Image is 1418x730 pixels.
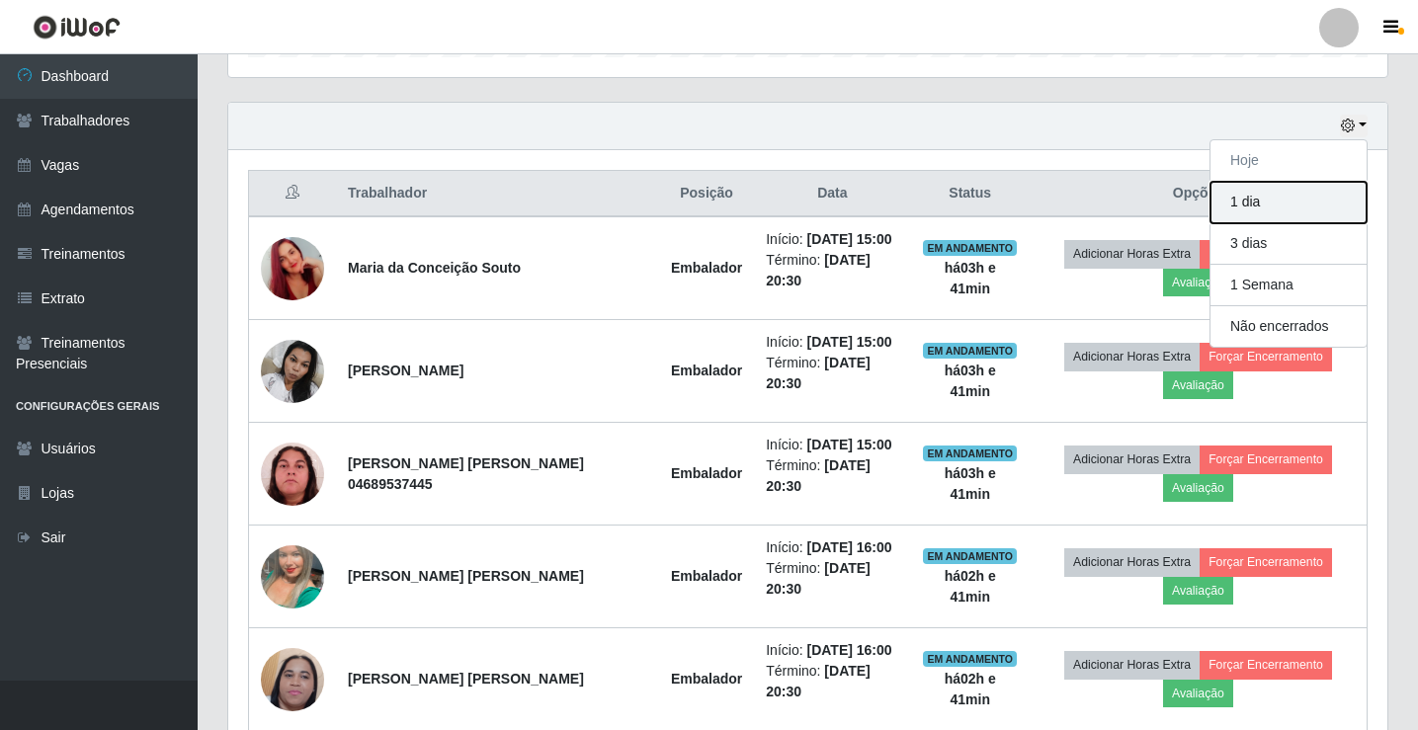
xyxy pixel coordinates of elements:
[766,455,898,497] li: Término:
[911,171,1030,217] th: Status
[806,231,891,247] time: [DATE] 15:00
[766,353,898,394] li: Término:
[1200,446,1332,473] button: Forçar Encerramento
[1163,371,1233,399] button: Avaliação
[671,260,742,276] strong: Embalador
[348,455,584,492] strong: [PERSON_NAME] [PERSON_NAME] 04689537445
[945,568,996,605] strong: há 02 h e 41 min
[766,558,898,600] li: Término:
[1064,548,1200,576] button: Adicionar Horas Extra
[766,435,898,455] li: Início:
[806,539,891,555] time: [DATE] 16:00
[766,661,898,702] li: Término:
[1210,182,1367,223] button: 1 dia
[1064,446,1200,473] button: Adicionar Horas Extra
[945,671,996,707] strong: há 02 h e 41 min
[945,260,996,296] strong: há 03 h e 41 min
[1210,140,1367,182] button: Hoje
[348,260,521,276] strong: Maria da Conceição Souto
[261,521,324,633] img: 1684607735548.jpeg
[1163,269,1233,296] button: Avaliação
[261,212,324,325] img: 1746815738665.jpeg
[1210,223,1367,265] button: 3 dias
[348,671,584,687] strong: [PERSON_NAME] [PERSON_NAME]
[923,446,1017,461] span: EM ANDAMENTO
[766,250,898,291] li: Término:
[261,329,324,413] img: 1730308333367.jpeg
[766,640,898,661] li: Início:
[1210,306,1367,347] button: Não encerrados
[261,443,324,506] img: 1750360677294.jpeg
[754,171,910,217] th: Data
[945,465,996,502] strong: há 03 h e 41 min
[1200,548,1332,576] button: Forçar Encerramento
[348,363,463,378] strong: [PERSON_NAME]
[923,343,1017,359] span: EM ANDAMENTO
[1200,651,1332,679] button: Forçar Encerramento
[923,651,1017,667] span: EM ANDAMENTO
[336,171,659,217] th: Trabalhador
[1210,265,1367,306] button: 1 Semana
[33,15,121,40] img: CoreUI Logo
[1200,240,1332,268] button: Forçar Encerramento
[671,465,742,481] strong: Embalador
[766,537,898,558] li: Início:
[348,568,584,584] strong: [PERSON_NAME] [PERSON_NAME]
[659,171,754,217] th: Posição
[766,229,898,250] li: Início:
[806,437,891,452] time: [DATE] 15:00
[1163,577,1233,605] button: Avaliação
[1064,240,1200,268] button: Adicionar Horas Extra
[1064,651,1200,679] button: Adicionar Horas Extra
[945,363,996,399] strong: há 03 h e 41 min
[1200,343,1332,370] button: Forçar Encerramento
[766,332,898,353] li: Início:
[923,548,1017,564] span: EM ANDAMENTO
[671,363,742,378] strong: Embalador
[671,671,742,687] strong: Embalador
[923,240,1017,256] span: EM ANDAMENTO
[1064,343,1200,370] button: Adicionar Horas Extra
[1163,680,1233,707] button: Avaliação
[1030,171,1368,217] th: Opções
[1163,474,1233,502] button: Avaliação
[806,642,891,658] time: [DATE] 16:00
[671,568,742,584] strong: Embalador
[806,334,891,350] time: [DATE] 15:00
